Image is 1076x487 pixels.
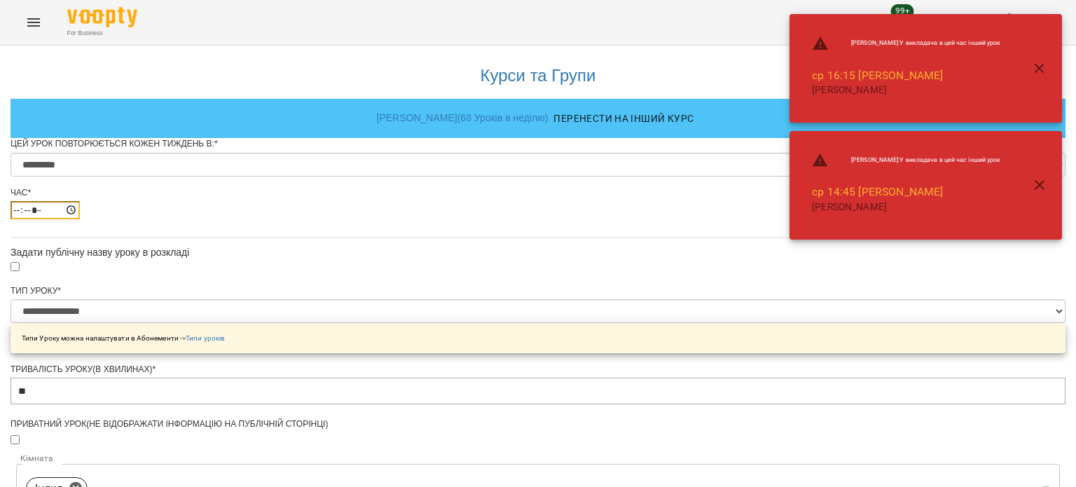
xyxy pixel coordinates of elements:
li: [PERSON_NAME] : У викладача в цей час інший урок [801,146,1012,174]
h3: Курси та Групи [18,67,1058,85]
button: Перенести на інший курс [548,106,699,131]
div: Задати публічну назву уроку в розкладі [11,245,1065,259]
div: Тип Уроку [11,285,1065,297]
li: [PERSON_NAME] : У викладача в цей час інший урок [801,29,1012,57]
span: Перенести на інший курс [553,110,694,127]
p: Типи Уроку можна налаштувати в Абонементи -> [22,333,225,343]
div: Тривалість уроку(в хвилинах) [11,364,1065,376]
span: For Business [67,29,137,38]
a: ср 14:45 [PERSON_NAME] [812,185,943,198]
img: Voopty Logo [67,7,137,27]
a: ср 16:15 [PERSON_NAME] [812,69,943,82]
a: Типи уроків [186,334,225,342]
a: [PERSON_NAME] ( 68 Уроків в неділю ) [377,112,549,123]
p: [PERSON_NAME] [812,200,1000,214]
div: Приватний урок(не відображати інформацію на публічній сторінці) [11,418,1065,430]
div: Час [11,187,1065,199]
div: Цей урок повторюється кожен тиждень в: [11,138,1065,150]
span: 99+ [891,4,914,18]
button: Menu [17,6,50,39]
p: [PERSON_NAME] [812,83,1000,97]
